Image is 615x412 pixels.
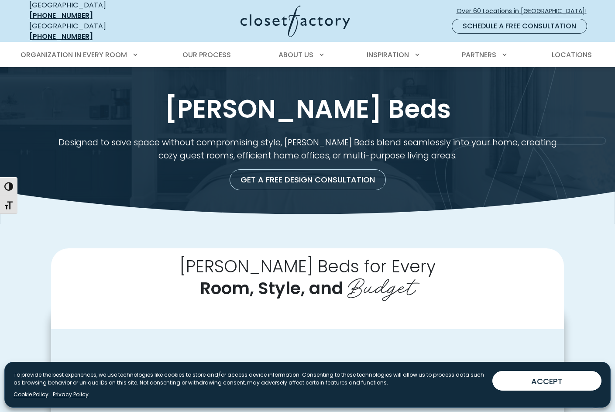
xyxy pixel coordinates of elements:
[452,19,587,34] a: Schedule a Free Consultation
[347,268,416,302] span: Budget
[14,43,601,67] nav: Primary Menu
[278,50,313,60] span: About Us
[179,254,436,278] span: [PERSON_NAME] Beds for Every
[14,371,485,387] p: To provide the best experiences, we use technologies like cookies to store and/or access device i...
[29,10,93,21] a: [PHONE_NUMBER]
[230,169,386,190] a: Get a Free Design Consultation
[14,391,48,398] a: Cookie Policy
[29,21,156,42] div: [GEOGRAPHIC_DATA]
[456,3,594,19] a: Over 60 Locations in [GEOGRAPHIC_DATA]!
[367,50,409,60] span: Inspiration
[21,50,127,60] span: Organization in Every Room
[241,5,350,37] img: Closet Factory Logo
[27,93,588,125] h1: [PERSON_NAME] Beds
[53,391,89,398] a: Privacy Policy
[51,136,564,162] p: Designed to save space without compromising style, [PERSON_NAME] Beds blend seamlessly into your ...
[457,7,594,16] span: Over 60 Locations in [GEOGRAPHIC_DATA]!
[200,276,343,300] span: Room, Style, and
[552,50,592,60] span: Locations
[182,50,231,60] span: Our Process
[29,31,93,41] a: [PHONE_NUMBER]
[462,50,496,60] span: Partners
[492,371,601,391] button: ACCEPT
